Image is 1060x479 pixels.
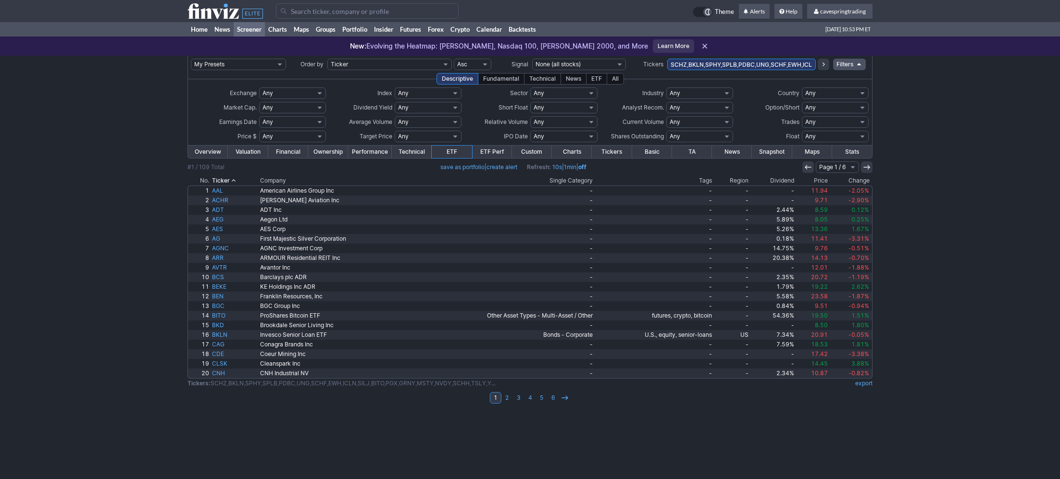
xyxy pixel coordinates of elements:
a: Maps [290,22,312,37]
a: Calendar [473,22,505,37]
span: Analyst Recom. [622,104,664,111]
a: - [713,368,750,378]
a: - [410,215,594,224]
span: Option/Short [765,104,799,111]
a: BKD [211,320,259,330]
a: -2.90% [829,196,872,205]
span: Industry [642,89,664,97]
input: Search [276,3,459,19]
a: Stats [832,146,872,158]
a: - [713,359,750,368]
span: Country [778,89,799,97]
a: News [712,146,752,158]
a: - [713,263,750,272]
a: AVTR [211,263,259,272]
a: 5.26% [750,224,796,234]
a: Performance [348,146,392,158]
a: Cleanspark Inc [259,359,410,368]
a: 0.25% [829,215,872,224]
a: - [410,205,594,215]
span: cavespringtrading [820,8,866,15]
a: - [410,292,594,301]
span: 11.94 [811,187,828,194]
a: 7.59% [750,340,796,349]
a: - [410,253,594,263]
span: 19.50 [811,312,828,319]
a: 8.50 [796,320,829,330]
span: 8.50 [815,321,828,329]
a: -0.82% [829,368,872,378]
span: -0.82% [848,369,869,377]
a: Aegon Ltd [259,215,410,224]
a: - [713,349,750,359]
a: BGC Group Inc [259,301,410,311]
a: 17.42 [796,349,829,359]
a: - [594,292,713,301]
a: off [578,163,586,171]
span: | [440,162,517,172]
a: - [713,205,750,215]
a: - [594,272,713,282]
a: 1.79% [750,282,796,292]
a: ARMOUR Residential REIT Inc [259,253,410,263]
a: -2.05% [829,186,872,196]
a: -1.19% [829,272,872,282]
a: Backtests [505,22,539,37]
a: - [750,320,796,330]
a: 1 [490,392,501,404]
a: 14.13 [796,253,829,263]
a: 6 [548,392,559,404]
a: -0.51% [829,244,872,253]
a: - [410,224,594,234]
a: - [410,234,594,244]
a: Alerts [739,4,770,19]
a: - [410,301,594,311]
a: Theme [693,7,734,17]
a: cavespringtrading [807,4,873,19]
a: 0.12% [829,205,872,215]
a: 10 [188,272,211,282]
a: - [750,263,796,272]
span: Relative Volume [485,118,528,125]
span: 20.91 [811,331,828,338]
a: Coeur Mining Inc [259,349,410,359]
a: - [713,340,750,349]
a: Filters [833,59,866,70]
a: - [410,349,594,359]
a: ACHR [211,196,259,205]
a: AGNC [211,244,259,253]
a: 14.75% [750,244,796,253]
span: 3.88% [851,360,869,367]
a: 14 [188,311,211,320]
a: CNH [211,368,259,378]
a: 11 [188,282,211,292]
a: 2.34% [750,368,796,378]
a: - [594,234,713,244]
a: - [594,215,713,224]
a: - [410,244,594,253]
a: 3.88% [829,359,872,368]
a: Crypto [447,22,473,37]
span: 1.67% [851,225,869,233]
a: - [410,282,594,292]
a: Futures [397,22,424,37]
a: 14.45 [796,359,829,368]
a: Conagra Brands Inc [259,340,410,349]
a: 12 [188,292,211,301]
a: Barclays plc ADR [259,272,410,282]
a: - [594,349,713,359]
p: Evolving the Heatmap: [PERSON_NAME], Nasdaq 100, [PERSON_NAME] 2000, and More [350,41,648,51]
a: AEG [211,215,259,224]
a: 10s [552,163,562,171]
a: 1.80% [829,320,872,330]
a: BEKE [211,282,259,292]
span: Short Float [499,104,528,111]
span: Dividend Yield [353,104,392,111]
a: AAL [211,186,259,196]
span: -0.51% [848,245,869,252]
a: ADT [211,205,259,215]
span: 9.51 [815,302,828,309]
a: - [410,359,594,368]
a: - [713,320,750,330]
a: - [713,186,750,196]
